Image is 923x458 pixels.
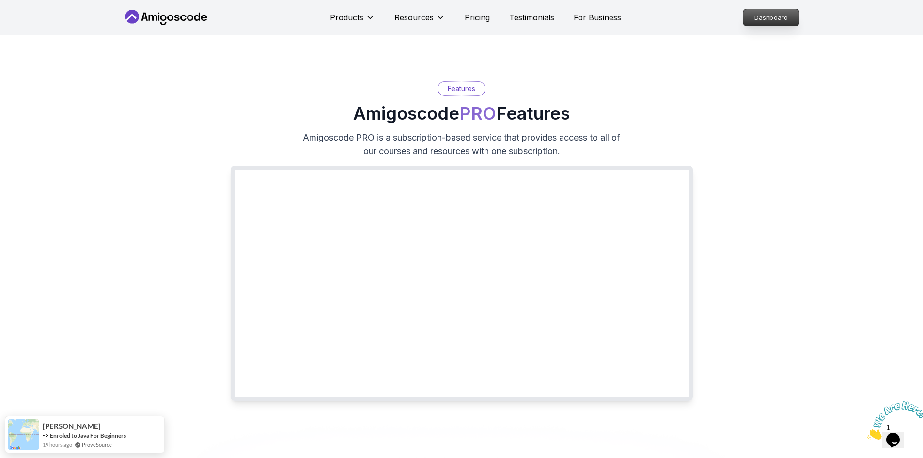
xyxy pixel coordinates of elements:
button: Products [330,12,375,31]
a: Enroled to Java For Beginners [50,432,126,439]
a: Dashboard [743,9,799,26]
span: 19 hours ago [43,441,72,449]
img: provesource social proof notification image [8,419,39,450]
span: PRO [459,103,496,124]
p: Amigoscode PRO is a subscription-based service that provides access to all of our courses and res... [299,131,625,158]
h2: Amigoscode Features [353,104,570,123]
p: Dashboard [743,9,799,26]
a: Testimonials [509,12,554,23]
a: ProveSource [82,441,112,449]
span: -> [43,431,49,439]
span: [PERSON_NAME] [43,422,101,430]
span: 1 [4,4,8,12]
img: Chat attention grabber [4,4,64,42]
iframe: chat widget [863,397,923,443]
a: Pricing [465,12,490,23]
button: Resources [394,12,445,31]
p: Features [448,84,475,94]
p: Resources [394,12,434,23]
p: Products [330,12,363,23]
a: For Business [574,12,621,23]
